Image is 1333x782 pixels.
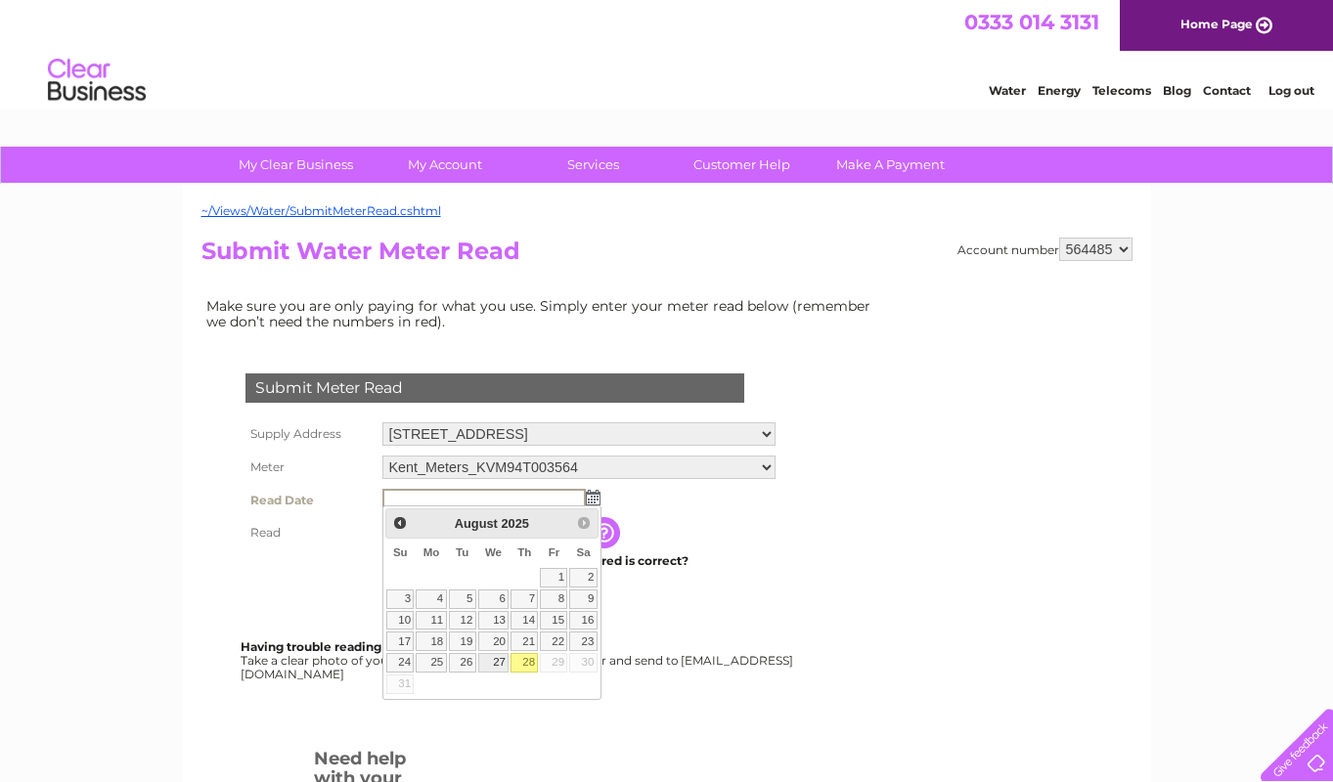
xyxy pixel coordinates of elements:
a: 19 [449,631,476,651]
a: 16 [569,611,597,630]
a: Contact [1203,83,1251,98]
th: Supply Address [241,417,378,451]
a: 28 [511,653,538,673]
a: 23 [569,631,597,651]
a: 6 [478,589,510,609]
img: logo.png [47,51,147,110]
a: 9 [569,589,597,609]
span: Saturday [577,546,591,558]
div: Submit Meter Read [245,373,744,403]
a: 0333 014 3131 [964,10,1099,34]
span: Friday [549,546,560,558]
span: August [455,516,498,531]
span: Monday [423,546,440,558]
a: 25 [416,653,446,673]
a: 4 [416,589,446,609]
a: Services [512,147,674,183]
a: My Clear Business [215,147,377,183]
a: 2 [569,568,597,587]
span: Sunday [393,546,408,558]
th: Meter [241,451,378,484]
a: Blog [1163,83,1191,98]
div: Account number [957,238,1133,261]
a: 17 [386,631,414,651]
h2: Submit Water Meter Read [201,238,1133,275]
div: Take a clear photo of your readings, tell us which supply it's for and send to [EMAIL_ADDRESS][DO... [241,640,796,680]
span: Prev [392,515,408,531]
a: Customer Help [661,147,822,183]
a: 8 [540,589,567,609]
a: 11 [416,611,446,630]
input: Information [589,517,624,548]
a: 5 [449,589,476,609]
a: 10 [386,611,414,630]
a: 18 [416,631,446,651]
a: 22 [540,631,567,651]
b: Having trouble reading your meter? [241,639,460,654]
span: Tuesday [456,546,468,558]
a: Telecoms [1092,83,1151,98]
span: Wednesday [485,546,502,558]
a: Water [989,83,1026,98]
td: Are you sure the read you have entered is correct? [378,548,780,574]
a: 1 [540,568,567,587]
a: 3 [386,589,414,609]
img: ... [586,490,600,505]
div: Clear Business is a trading name of Verastar Limited (registered in [GEOGRAPHIC_DATA] No. 3667643... [205,11,1130,95]
a: Energy [1038,83,1081,98]
a: 26 [449,653,476,673]
a: 21 [511,631,538,651]
a: 7 [511,589,538,609]
a: Log out [1268,83,1314,98]
a: ~/Views/Water/SubmitMeterRead.cshtml [201,203,441,218]
a: Make A Payment [810,147,971,183]
td: Make sure you are only paying for what you use. Simply enter your meter read below (remember we d... [201,293,886,334]
th: Read Date [241,484,378,517]
a: 13 [478,611,510,630]
a: 14 [511,611,538,630]
a: My Account [364,147,525,183]
a: 27 [478,653,510,673]
span: 2025 [501,516,528,531]
span: Thursday [517,546,531,558]
a: Prev [388,511,411,534]
a: 20 [478,631,510,651]
th: Read [241,517,378,548]
a: 15 [540,611,567,630]
a: 12 [449,611,476,630]
a: 24 [386,653,414,673]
